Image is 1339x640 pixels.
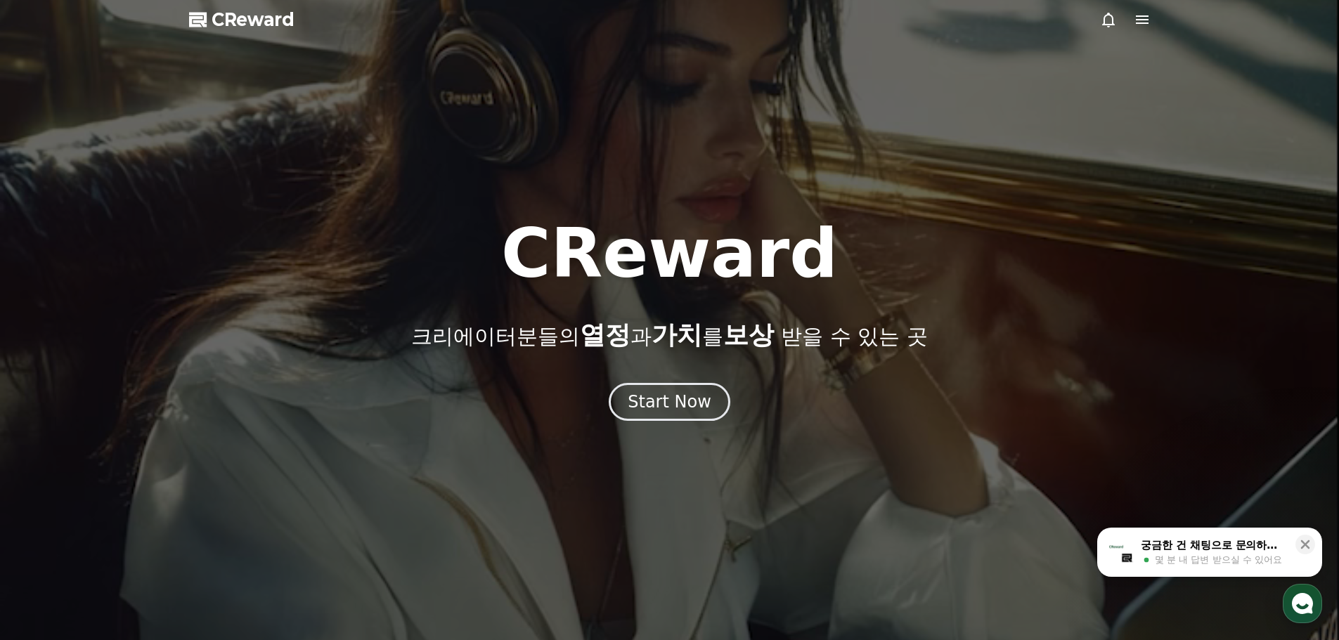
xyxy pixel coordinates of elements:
p: 크리에이터분들의 과 를 받을 수 있는 곳 [411,321,927,349]
button: Start Now [609,383,730,421]
a: CReward [189,8,295,31]
span: 열정 [580,320,630,349]
span: 가치 [652,320,702,349]
a: Start Now [609,397,730,410]
div: Start Now [628,391,711,413]
span: CReward [212,8,295,31]
h1: CReward [501,220,838,287]
span: 보상 [723,320,774,349]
